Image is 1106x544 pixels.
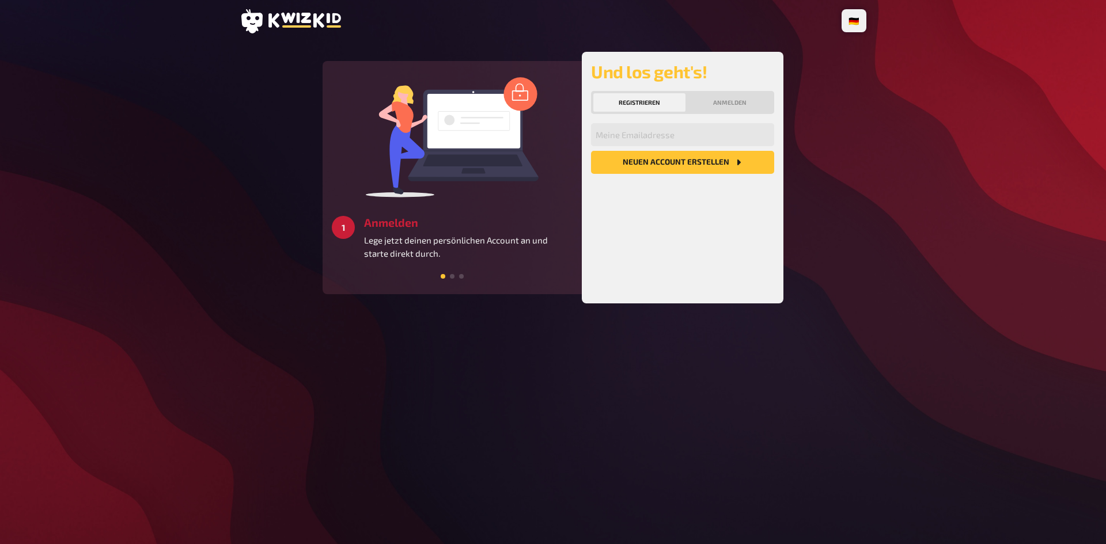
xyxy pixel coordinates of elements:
[591,61,774,82] h2: Und los geht's!
[332,216,355,239] div: 1
[593,93,685,112] button: Registrieren
[591,123,774,146] input: Meine Emailadresse
[688,93,772,112] button: Anmelden
[366,77,539,197] img: log in
[591,151,774,174] button: Neuen Account Erstellen
[844,12,864,30] li: 🇩🇪
[364,216,573,229] h3: Anmelden
[364,234,573,260] p: Lege jetzt deinen persönlichen Account an und starte direkt durch.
